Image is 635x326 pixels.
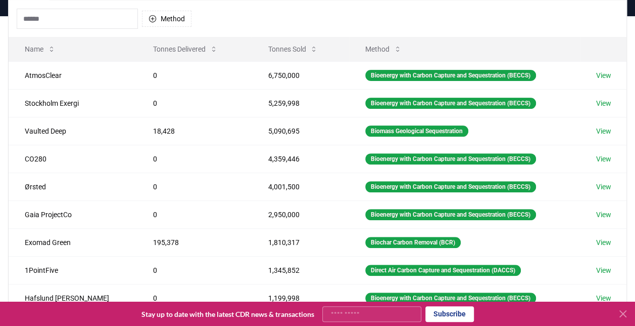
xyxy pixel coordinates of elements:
td: 0 [137,200,252,228]
button: Tonnes Delivered [145,39,226,59]
td: Ørsted [9,173,137,200]
div: Bioenergy with Carbon Capture and Sequestration (BECCS) [365,209,536,220]
td: Vaulted Deep [9,117,137,145]
a: View [596,182,611,192]
td: 6,750,000 [252,61,349,89]
td: 0 [137,173,252,200]
div: Bioenergy with Carbon Capture and Sequestration (BECCS) [365,98,536,109]
td: 0 [137,61,252,89]
td: 195,378 [137,228,252,256]
td: 5,090,695 [252,117,349,145]
div: Bioenergy with Carbon Capture and Sequestration (BECCS) [365,153,536,165]
a: View [596,154,611,164]
td: Hafslund [PERSON_NAME] [9,284,137,312]
div: Bioenergy with Carbon Capture and Sequestration (BECCS) [365,293,536,304]
button: Name [17,39,64,59]
td: Exomad Green [9,228,137,256]
td: CO280 [9,145,137,173]
a: View [596,293,611,303]
td: 1,199,998 [252,284,349,312]
td: 0 [137,89,252,117]
td: Gaia ProjectCo [9,200,137,228]
a: View [596,265,611,275]
div: Bioenergy with Carbon Capture and Sequestration (BECCS) [365,181,536,192]
a: View [596,237,611,248]
button: Tonnes Sold [260,39,326,59]
div: Direct Air Carbon Capture and Sequestration (DACCS) [365,265,521,276]
td: 4,001,500 [252,173,349,200]
div: Biochar Carbon Removal (BCR) [365,237,461,248]
td: 0 [137,145,252,173]
div: Biomass Geological Sequestration [365,126,468,137]
a: View [596,210,611,220]
td: 1,810,317 [252,228,349,256]
td: AtmosClear [9,61,137,89]
div: Bioenergy with Carbon Capture and Sequestration (BECCS) [365,70,536,81]
td: 1,345,852 [252,256,349,284]
a: View [596,70,611,80]
td: 0 [137,256,252,284]
td: 1PointFive [9,256,137,284]
button: Method [142,11,191,27]
a: View [596,126,611,136]
td: 5,259,998 [252,89,349,117]
td: 0 [137,284,252,312]
a: View [596,98,611,108]
td: 18,428 [137,117,252,145]
td: 4,359,446 [252,145,349,173]
td: 2,950,000 [252,200,349,228]
td: Stockholm Exergi [9,89,137,117]
button: Method [357,39,410,59]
